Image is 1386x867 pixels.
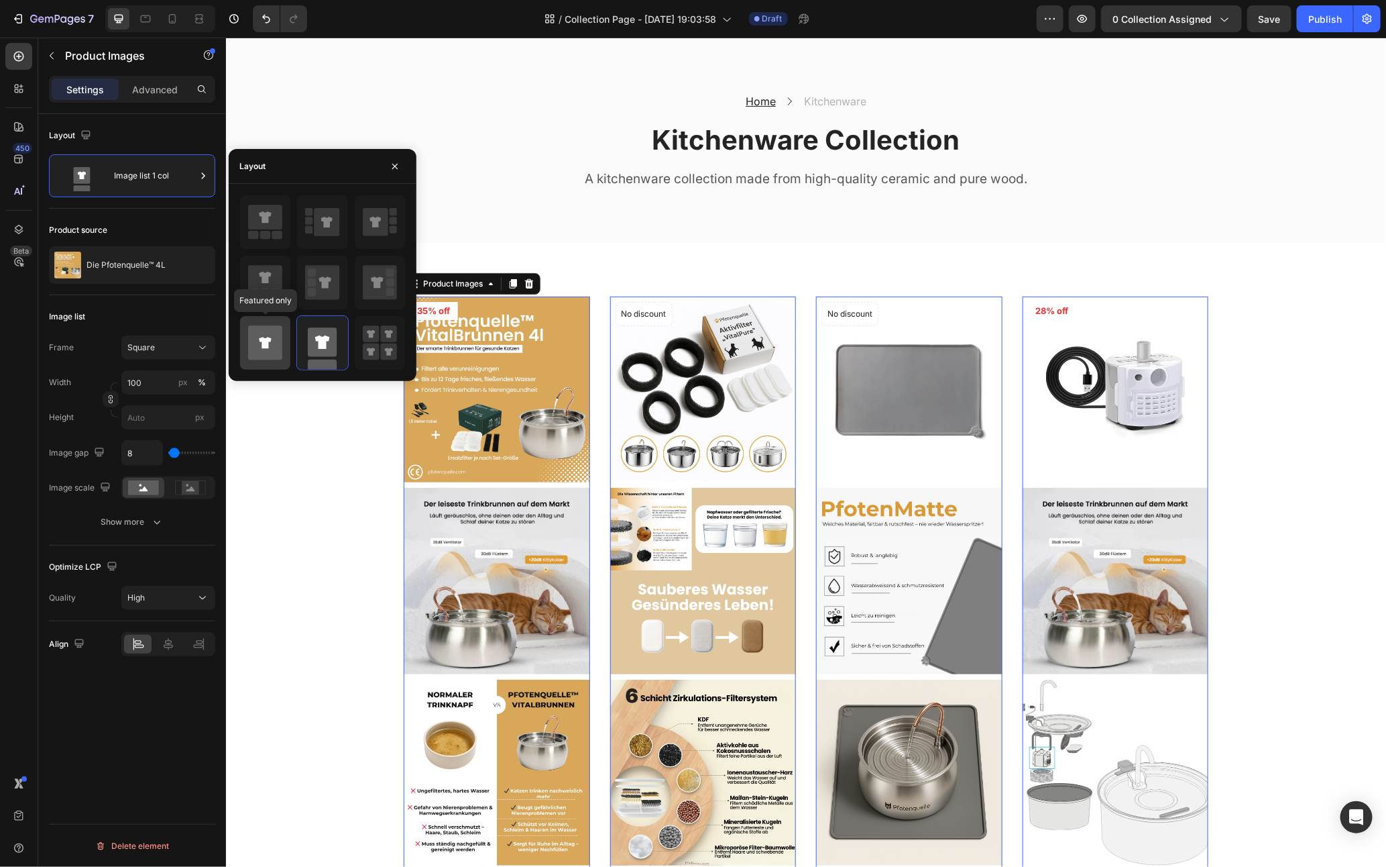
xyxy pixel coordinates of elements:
[13,143,32,154] div: 450
[49,444,107,462] div: Image gap
[226,38,1386,867] iframe: Design area
[122,441,162,465] input: Auto
[49,311,85,323] div: Image list
[183,264,232,283] pre: 35% off
[49,411,74,423] label: Height
[49,558,120,576] div: Optimize LCP
[127,593,145,603] span: High
[49,376,71,389] label: Width
[121,336,215,360] button: Square
[520,57,550,70] a: Home
[49,835,215,857] button: Delete element
[1259,13,1281,25] span: Save
[802,264,851,283] pre: 28% off
[762,13,783,25] span: Draft
[194,374,210,391] button: px
[1247,5,1291,32] button: Save
[49,224,107,236] div: Product source
[49,510,215,534] button: Show more
[132,83,178,97] p: Advanced
[121,405,215,429] input: px
[49,127,94,145] div: Layout
[194,240,259,252] div: Product Images
[5,5,100,32] button: 7
[54,252,81,278] img: product feature img
[198,376,206,389] div: %
[1297,5,1353,32] button: Publish
[178,376,188,389] div: px
[49,635,87,654] div: Align
[195,412,205,422] span: px
[65,48,179,64] p: Product Images
[101,515,164,529] div: Show more
[559,12,563,26] span: /
[86,260,166,270] p: Die Pfotenquelle™ 4L
[565,12,717,26] span: Collection Page - [DATE] 19:03:58
[121,586,215,610] button: High
[95,838,169,854] div: Delete element
[49,479,113,497] div: Image scale
[1340,801,1373,833] div: Open Intercom Messenger
[175,374,191,391] button: %
[49,342,74,354] label: Frame
[1101,5,1242,32] button: 0 collection assigned
[121,370,215,395] input: px%
[10,246,32,256] div: Beta
[578,56,640,72] p: Kitchenware
[396,270,441,283] p: No discount
[1308,12,1342,26] div: Publish
[253,5,307,32] div: Undo/Redo
[601,270,646,283] p: No discount
[49,592,76,604] div: Quality
[114,160,196,191] div: Image list 1 col
[66,83,104,97] p: Settings
[88,11,94,27] p: 7
[178,84,982,121] h2: Rich Text Editor. Editing area: main
[239,160,266,172] div: Layout
[1112,12,1212,26] span: 0 collection assigned
[127,342,155,354] span: Square
[179,85,981,120] p: Kitchenware Collection
[179,134,981,150] p: A kitchenware collection made from high-quality ceramic and pure wood.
